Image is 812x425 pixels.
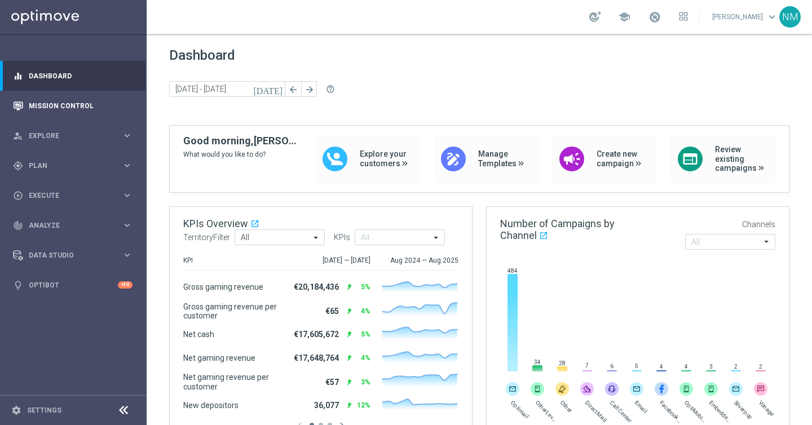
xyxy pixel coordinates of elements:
[13,250,122,260] div: Data Studio
[13,131,122,141] div: Explore
[27,407,61,414] a: Settings
[29,252,122,259] span: Data Studio
[12,131,133,140] button: person_search Explore keyboard_arrow_right
[29,91,133,121] a: Mission Control
[711,8,779,25] a: [PERSON_NAME]keyboard_arrow_down
[13,280,23,290] i: lightbulb
[779,6,801,28] div: NM
[618,11,630,23] span: school
[12,101,133,110] button: Mission Control
[12,191,133,200] button: play_circle_outline Execute keyboard_arrow_right
[13,71,23,81] i: equalizer
[13,270,133,300] div: Optibot
[13,161,23,171] i: gps_fixed
[11,405,21,415] i: settings
[29,222,122,229] span: Analyze
[12,161,133,170] button: gps_fixed Plan keyboard_arrow_right
[13,191,122,201] div: Execute
[12,281,133,290] button: lightbulb Optibot +10
[12,72,133,81] button: equalizer Dashboard
[29,132,122,139] span: Explore
[122,220,133,231] i: keyboard_arrow_right
[13,91,133,121] div: Mission Control
[13,161,122,171] div: Plan
[12,251,133,260] button: Data Studio keyboard_arrow_right
[122,250,133,260] i: keyboard_arrow_right
[13,191,23,201] i: play_circle_outline
[13,220,122,231] div: Analyze
[122,190,133,201] i: keyboard_arrow_right
[122,160,133,171] i: keyboard_arrow_right
[29,61,133,91] a: Dashboard
[122,130,133,141] i: keyboard_arrow_right
[29,192,122,199] span: Execute
[29,162,122,169] span: Plan
[12,221,133,230] button: track_changes Analyze keyboard_arrow_right
[13,131,23,141] i: person_search
[13,220,23,231] i: track_changes
[13,61,133,91] div: Dashboard
[766,11,778,23] span: keyboard_arrow_down
[118,281,133,289] div: +10
[29,270,118,300] a: Optibot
